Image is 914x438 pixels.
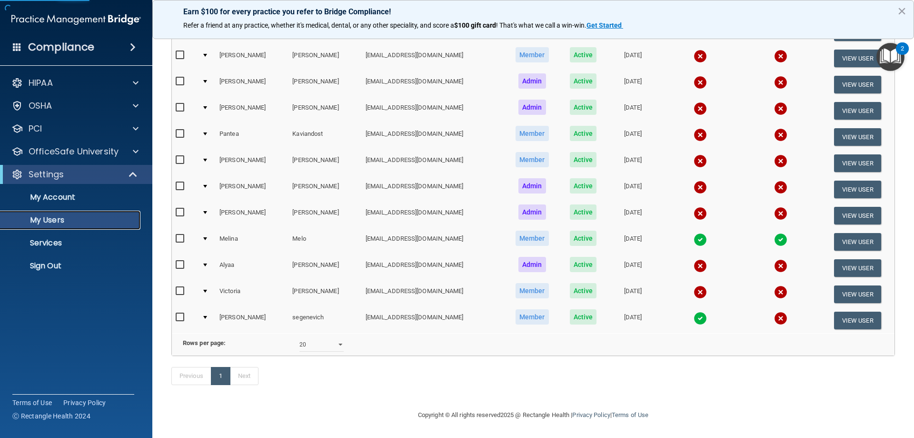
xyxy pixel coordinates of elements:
button: Open Resource Center, 2 new notifications [876,43,904,71]
p: PCI [29,123,42,134]
td: [DATE] [606,124,659,150]
a: Previous [171,367,211,385]
b: Rows per page: [183,339,226,346]
span: Member [516,231,549,246]
td: [EMAIL_ADDRESS][DOMAIN_NAME] [362,281,505,307]
a: OfficeSafe University [11,146,139,157]
td: [EMAIL_ADDRESS][DOMAIN_NAME] [362,71,505,98]
td: [DATE] [606,255,659,281]
button: View User [834,181,881,198]
span: Member [516,283,549,298]
span: Member [516,47,549,62]
div: Copyright © All rights reserved 2025 @ Rectangle Health | | [359,400,707,430]
td: [DATE] [606,176,659,203]
span: Admin [518,204,546,220]
img: cross.ca9f0e7f.svg [774,128,787,142]
td: segenevich [288,307,361,333]
span: Admin [518,178,546,194]
span: Active [570,204,597,220]
td: [DATE] [606,150,659,176]
p: Services [6,238,136,248]
td: [EMAIL_ADDRESS][DOMAIN_NAME] [362,150,505,176]
p: Sign Out [6,261,136,271]
td: [EMAIL_ADDRESS][DOMAIN_NAME] [362,98,505,124]
img: cross.ca9f0e7f.svg [774,312,787,325]
span: Active [570,283,597,298]
a: Settings [11,169,138,180]
p: My Account [6,193,136,202]
button: View User [834,207,881,224]
a: Privacy Policy [63,398,106,407]
td: [DATE] [606,45,659,71]
img: tick.e7d51cea.svg [774,233,787,246]
td: [PERSON_NAME] [288,98,361,124]
td: [EMAIL_ADDRESS][DOMAIN_NAME] [362,229,505,255]
span: Admin [518,257,546,272]
strong: $100 gift card [454,21,496,29]
td: [PERSON_NAME] [288,255,361,281]
img: cross.ca9f0e7f.svg [694,181,707,194]
td: Melina [216,229,288,255]
img: cross.ca9f0e7f.svg [774,76,787,89]
span: Admin [518,73,546,89]
strong: Get Started [586,21,622,29]
img: cross.ca9f0e7f.svg [774,154,787,168]
h4: Compliance [28,41,94,54]
span: Active [570,152,597,167]
p: OfficeSafe University [29,146,119,157]
img: cross.ca9f0e7f.svg [694,154,707,168]
td: [DATE] [606,229,659,255]
a: Next [230,367,258,385]
p: Settings [29,169,64,180]
span: Active [570,126,597,141]
span: Active [570,257,597,272]
img: cross.ca9f0e7f.svg [774,50,787,63]
td: [PERSON_NAME] [216,150,288,176]
td: [DATE] [606,98,659,124]
td: [PERSON_NAME] [216,307,288,333]
span: ! That's what we call a win-win. [496,21,586,29]
div: 2 [901,49,904,61]
a: Terms of Use [612,411,648,418]
td: [EMAIL_ADDRESS][DOMAIN_NAME] [362,124,505,150]
img: cross.ca9f0e7f.svg [694,285,707,299]
iframe: Drift Widget Chat Controller [749,370,903,408]
a: OSHA [11,100,139,112]
span: Member [516,309,549,325]
td: [DATE] [606,71,659,98]
td: [PERSON_NAME] [216,176,288,203]
img: cross.ca9f0e7f.svg [694,259,707,273]
td: [PERSON_NAME] [216,203,288,229]
a: PCI [11,123,139,134]
p: HIPAA [29,77,53,89]
a: 1 [211,367,230,385]
td: [PERSON_NAME] [216,98,288,124]
img: cross.ca9f0e7f.svg [694,102,707,115]
span: Ⓒ Rectangle Health 2024 [12,411,90,421]
span: Active [570,47,597,62]
td: Melo [288,229,361,255]
button: View User [834,233,881,251]
a: Get Started [586,21,623,29]
img: cross.ca9f0e7f.svg [774,207,787,220]
button: View User [834,128,881,146]
td: Victoria [216,281,288,307]
span: Active [570,309,597,325]
p: My Users [6,215,136,225]
img: PMB logo [11,10,141,29]
button: View User [834,50,881,67]
span: Member [516,126,549,141]
button: View User [834,154,881,172]
a: HIPAA [11,77,139,89]
td: [PERSON_NAME] [288,45,361,71]
img: cross.ca9f0e7f.svg [694,128,707,142]
img: cross.ca9f0e7f.svg [774,181,787,194]
span: Active [570,178,597,194]
td: [PERSON_NAME] [288,150,361,176]
span: Active [570,231,597,246]
td: [PERSON_NAME] [288,176,361,203]
td: [DATE] [606,281,659,307]
button: View User [834,259,881,277]
td: [DATE] [606,203,659,229]
img: cross.ca9f0e7f.svg [774,259,787,273]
